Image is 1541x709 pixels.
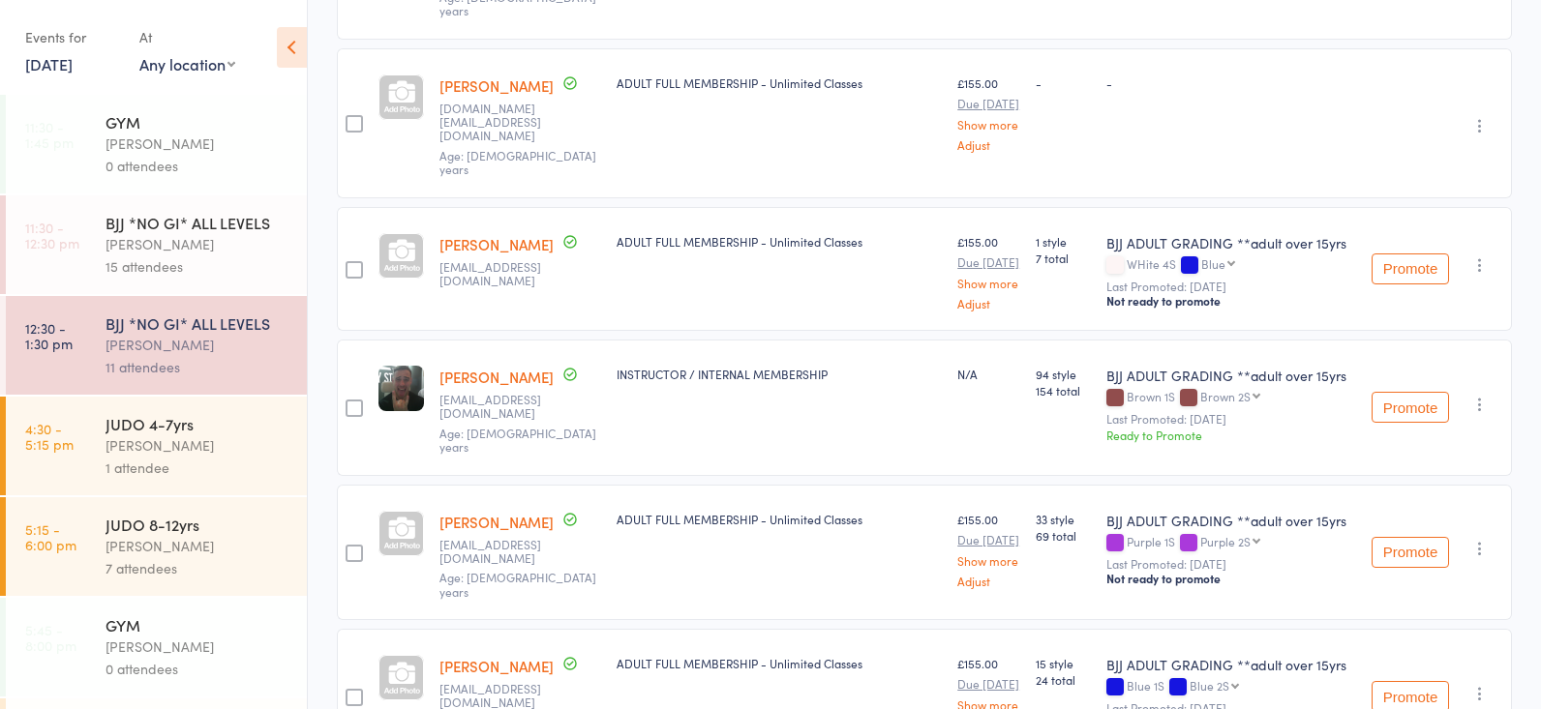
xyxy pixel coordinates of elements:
[106,255,290,278] div: 15 attendees
[957,255,1019,269] small: Due [DATE]
[957,366,1019,382] div: N/A
[439,367,554,387] a: [PERSON_NAME]
[439,656,554,676] a: [PERSON_NAME]
[1200,390,1251,402] div: Brown 2S
[1036,671,1091,688] span: 24 total
[6,95,307,193] a: 11:30 -1:45 pmGYM[PERSON_NAME]0 attendees
[1372,537,1449,568] button: Promote
[1106,366,1356,385] div: BJJ ADULT GRADING **adult over 15yrs
[1036,74,1091,91] div: -
[1106,557,1356,571] small: Last Promoted: [DATE]
[439,569,596,599] span: Age: [DEMOGRAPHIC_DATA] years
[1036,233,1091,250] span: 1 style
[957,554,1019,567] a: Show more
[1200,535,1251,547] div: Purple 2S
[378,366,424,411] img: image1689796383.png
[957,233,1019,310] div: £155.00
[617,511,942,527] div: ADULT FULL MEMBERSHIP - Unlimited Classes
[25,21,120,53] div: Events for
[1106,412,1356,426] small: Last Promoted: [DATE]
[106,334,290,356] div: [PERSON_NAME]
[957,138,1019,151] a: Adjust
[439,102,601,143] small: Jaeyeonkim.uk@gmail.com
[617,366,942,382] div: INSTRUCTOR / INTERNAL MEMBERSHIP
[106,212,290,233] div: BJJ *NO GI* ALL LEVELS
[1106,511,1356,530] div: BJJ ADULT GRADING **adult over 15yrs
[439,512,554,532] a: [PERSON_NAME]
[6,397,307,495] a: 4:30 -5:15 pmJUDO 4-7yrs[PERSON_NAME]1 attendee
[957,118,1019,131] a: Show more
[1036,527,1091,544] span: 69 total
[1190,679,1229,692] div: Blue 2S
[106,658,290,680] div: 0 attendees
[6,598,307,696] a: 5:45 -8:00 pmGYM[PERSON_NAME]0 attendees
[1106,74,1356,91] div: -
[25,421,74,452] time: 4:30 - 5:15 pm
[106,514,290,535] div: JUDO 8-12yrs
[1036,382,1091,399] span: 154 total
[106,535,290,557] div: [PERSON_NAME]
[106,413,290,434] div: JUDO 4-7yrs
[957,533,1019,547] small: Due [DATE]
[1372,253,1449,284] button: Promote
[25,119,74,150] time: 11:30 - 1:45 pm
[957,575,1019,587] a: Adjust
[439,538,601,566] small: santos25.25@hotmail.com
[1036,366,1091,382] span: 94 style
[1036,655,1091,671] span: 15 style
[1106,571,1356,586] div: Not ready to promote
[957,97,1019,110] small: Due [DATE]
[439,147,596,177] span: Age: [DEMOGRAPHIC_DATA] years
[106,111,290,133] div: GYM
[1106,293,1356,309] div: Not ready to promote
[106,155,290,177] div: 0 attendees
[106,557,290,579] div: 7 attendees
[6,296,307,395] a: 12:30 -1:30 pmBJJ *NO GI* ALL LEVELS[PERSON_NAME]11 attendees
[1036,250,1091,266] span: 7 total
[1106,280,1356,293] small: Last Promoted: [DATE]
[106,356,290,378] div: 11 attendees
[1106,257,1356,274] div: WHite 4S
[6,195,307,294] a: 11:30 -12:30 pmBJJ *NO GI* ALL LEVELS[PERSON_NAME]15 attendees
[1201,257,1225,270] div: Blue
[617,74,942,91] div: ADULT FULL MEMBERSHIP - Unlimited Classes
[1106,535,1356,551] div: Purple 1S
[957,277,1019,289] a: Show more
[6,497,307,596] a: 5:15 -6:00 pmJUDO 8-12yrs[PERSON_NAME]7 attendees
[1036,511,1091,527] span: 33 style
[106,312,290,334] div: BJJ *NO GI* ALL LEVELS
[25,53,73,74] a: [DATE]
[439,425,596,455] span: Age: [DEMOGRAPHIC_DATA] years
[106,614,290,635] div: GYM
[25,220,79,251] time: 11:30 - 12:30 pm
[957,677,1019,691] small: Due [DATE]
[1106,655,1356,674] div: BJJ ADULT GRADING **adult over 15yrs
[617,233,942,250] div: ADULT FULL MEMBERSHIP - Unlimited Classes
[25,622,76,653] time: 5:45 - 8:00 pm
[1106,233,1356,252] div: BJJ ADULT GRADING **adult over 15yrs
[439,75,554,96] a: [PERSON_NAME]
[439,260,601,288] small: farooq.mirza@pm.me
[1106,390,1356,406] div: Brown 1S
[106,233,290,255] div: [PERSON_NAME]
[139,21,235,53] div: At
[617,655,942,671] div: ADULT FULL MEMBERSHIP - Unlimited Classes
[139,53,235,74] div: Any location
[439,393,601,421] small: adampearce90@hotmail.co.uk
[957,511,1019,587] div: £155.00
[106,133,290,155] div: [PERSON_NAME]
[106,635,290,658] div: [PERSON_NAME]
[439,234,554,254] a: [PERSON_NAME]
[106,434,290,457] div: [PERSON_NAME]
[106,457,290,479] div: 1 attendee
[957,297,1019,310] a: Adjust
[957,74,1019,151] div: £155.00
[25,320,73,351] time: 12:30 - 1:30 pm
[1106,427,1356,443] div: Ready to Promote
[1106,679,1356,695] div: Blue 1S
[1372,392,1449,423] button: Promote
[25,521,76,552] time: 5:15 - 6:00 pm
